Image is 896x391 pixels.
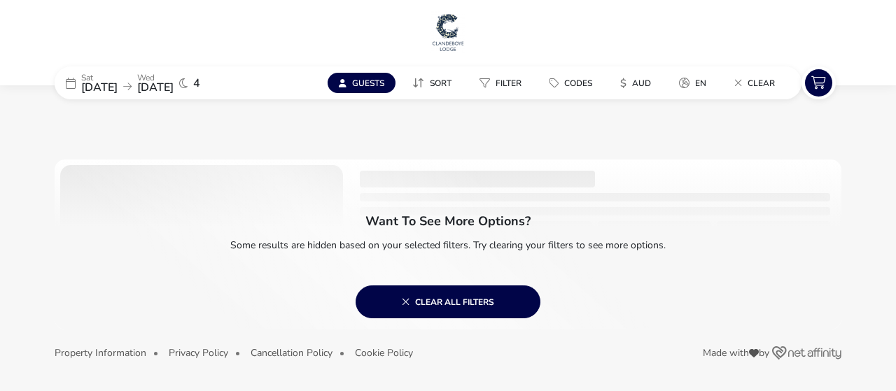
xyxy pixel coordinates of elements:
[365,213,531,229] h2: Want to see more options?
[402,296,494,307] span: Clear all filters
[55,227,841,257] p: Some results are hidden based on your selected filters. Try clearing your filters to see more opt...
[468,73,533,93] button: Filter
[703,348,769,358] span: Made with by
[430,78,451,89] span: Sort
[564,78,592,89] span: Codes
[695,78,706,89] span: en
[355,348,413,358] button: Cookie Policy
[356,285,540,318] button: Clear all filters
[137,73,174,82] p: Wed
[430,11,465,56] a: Main Website
[538,73,603,93] button: Codes
[468,73,538,93] naf-pibe-menu-bar-item: Filter
[55,348,146,358] button: Property Information
[401,73,468,93] naf-pibe-menu-bar-item: Sort
[668,73,717,93] button: en
[496,78,521,89] span: Filter
[193,78,200,89] span: 4
[668,73,723,93] naf-pibe-menu-bar-item: en
[169,348,228,358] button: Privacy Policy
[251,348,332,358] button: Cancellation Policy
[55,66,265,99] div: Sat[DATE]Wed[DATE]4
[430,11,465,53] img: Main Website
[723,73,792,93] naf-pibe-menu-bar-item: Clear
[538,73,609,93] naf-pibe-menu-bar-item: Codes
[748,78,775,89] span: Clear
[137,80,174,95] span: [DATE]
[328,73,401,93] naf-pibe-menu-bar-item: Guests
[401,73,463,93] button: Sort
[620,76,626,90] i: $
[632,78,651,89] span: AUD
[81,73,118,82] p: Sat
[723,73,786,93] button: Clear
[328,73,395,93] button: Guests
[352,78,384,89] span: Guests
[609,73,662,93] button: $AUD
[609,73,668,93] naf-pibe-menu-bar-item: $AUD
[81,80,118,95] span: [DATE]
